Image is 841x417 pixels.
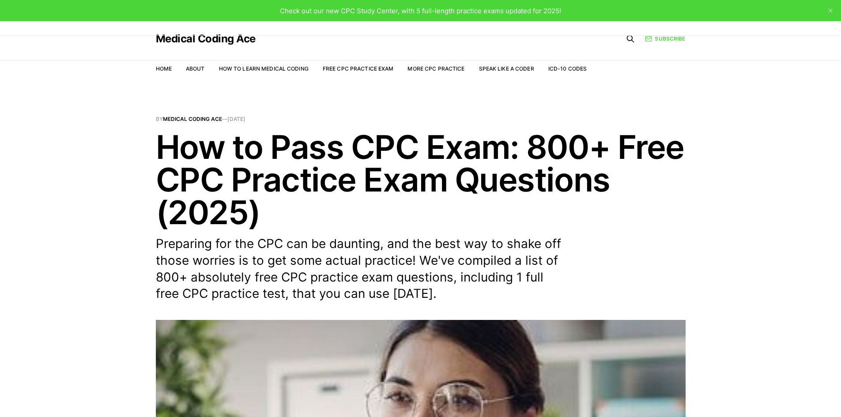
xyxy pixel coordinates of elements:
a: Home [156,65,172,72]
a: Speak Like a Coder [479,65,534,72]
button: close [823,4,837,18]
a: Medical Coding Ace [156,34,256,44]
a: About [186,65,205,72]
span: Check out our new CPC Study Center, with 5 full-length practice exams updated for 2025! [280,7,561,15]
time: [DATE] [227,116,245,122]
iframe: portal-trigger [697,374,841,417]
span: By — [156,116,686,122]
a: Medical Coding Ace [163,116,222,122]
a: Subscribe [645,34,685,43]
a: ICD-10 Codes [548,65,587,72]
a: Free CPC Practice Exam [323,65,394,72]
a: More CPC Practice [407,65,464,72]
h1: How to Pass CPC Exam: 800+ Free CPC Practice Exam Questions (2025) [156,131,686,229]
a: How to Learn Medical Coding [219,65,309,72]
p: Preparing for the CPC can be daunting, and the best way to shake off those worries is to get some... [156,236,562,302]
